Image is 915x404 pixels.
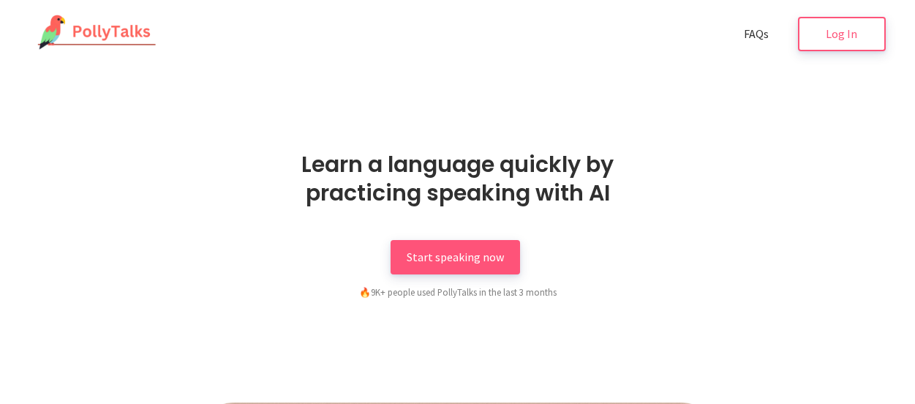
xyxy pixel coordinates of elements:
span: fire [359,286,371,298]
span: Log In [826,26,857,41]
a: Log In [798,17,886,51]
span: FAQs [744,26,769,41]
a: FAQs [728,17,785,51]
div: 9K+ people used PollyTalks in the last 3 months [282,285,633,299]
img: PollyTalks Logo [30,15,157,51]
h1: Learn a language quickly by practicing speaking with AI [257,150,659,207]
span: Start speaking now [407,250,504,264]
a: Start speaking now [391,240,520,274]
